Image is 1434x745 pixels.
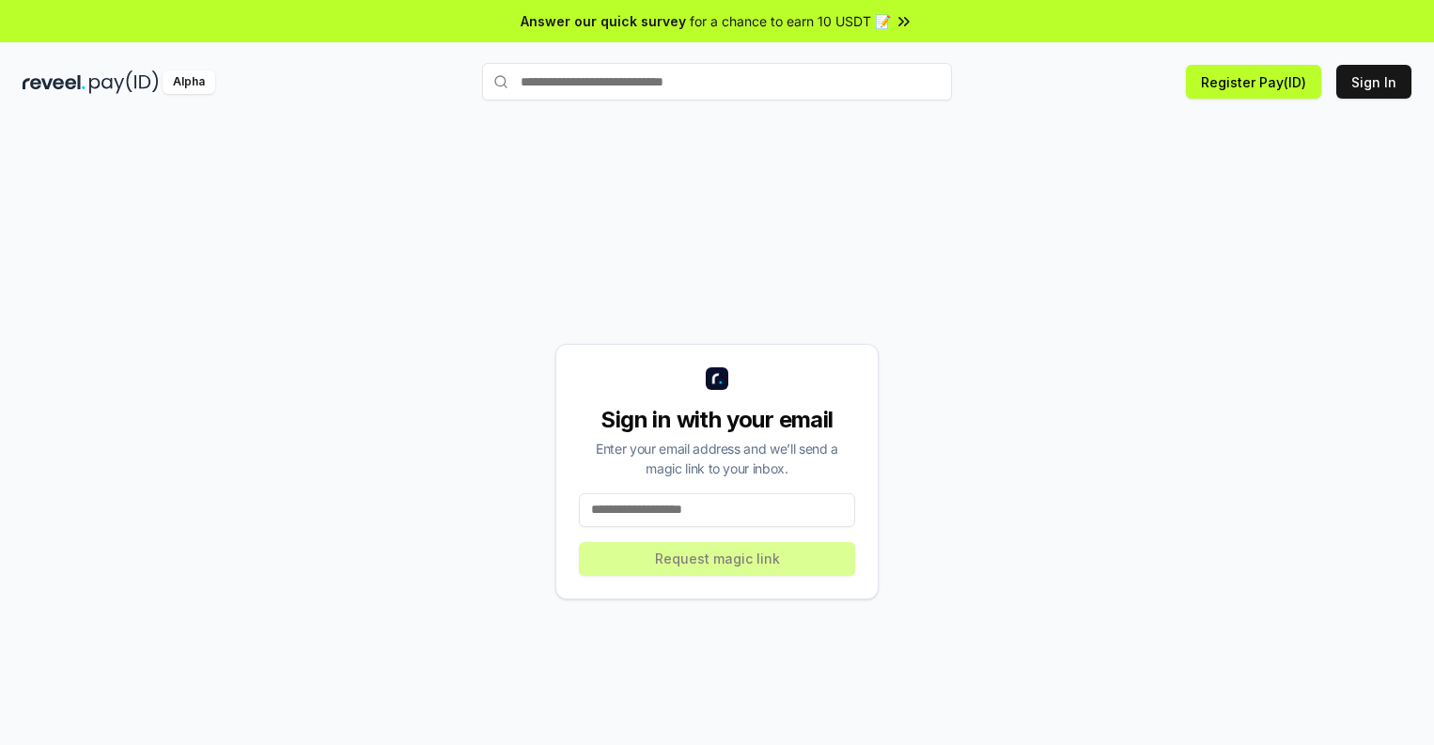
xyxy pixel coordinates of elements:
span: Answer our quick survey [521,11,686,31]
button: Sign In [1336,65,1411,99]
button: Register Pay(ID) [1186,65,1321,99]
img: logo_small [706,367,728,390]
div: Enter your email address and we’ll send a magic link to your inbox. [579,439,855,478]
div: Alpha [163,70,215,94]
img: reveel_dark [23,70,86,94]
img: pay_id [89,70,159,94]
div: Sign in with your email [579,405,855,435]
span: for a chance to earn 10 USDT 📝 [690,11,891,31]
